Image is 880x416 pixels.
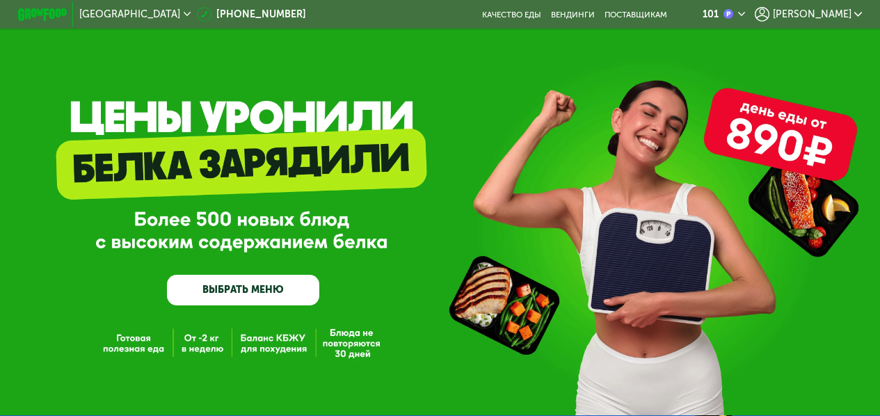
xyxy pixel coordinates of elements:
[482,10,541,19] a: Качество еды
[79,10,180,19] span: [GEOGRAPHIC_DATA]
[197,7,306,22] a: [PHONE_NUMBER]
[605,10,667,19] div: поставщикам
[773,10,851,19] span: [PERSON_NAME]
[703,10,719,19] div: 101
[167,275,319,305] a: ВЫБРАТЬ МЕНЮ
[551,10,595,19] a: Вендинги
